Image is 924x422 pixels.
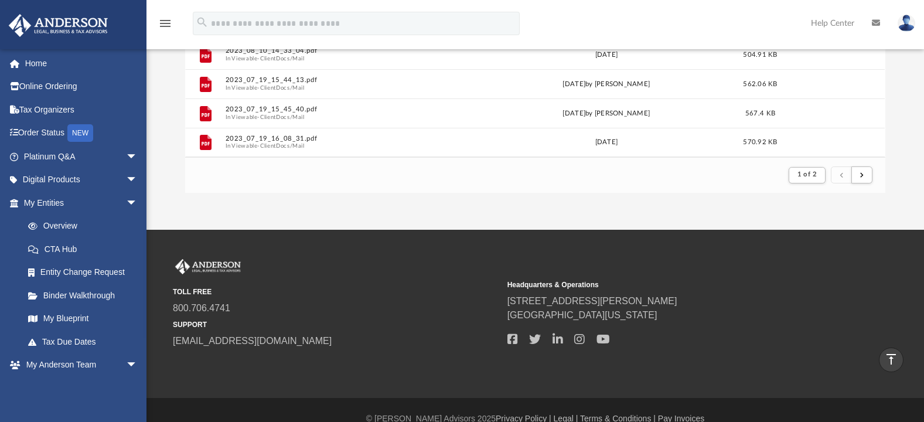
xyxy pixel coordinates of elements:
a: 800.706.4741 [173,303,230,313]
img: User Pic [898,15,915,32]
i: vertical_align_top [884,352,898,366]
div: NEW [67,124,93,142]
a: My Anderson Team [16,376,144,400]
span: In [226,55,476,62]
button: 2023_07_19_15_44_13.pdf [226,76,476,84]
a: [EMAIL_ADDRESS][DOMAIN_NAME] [173,336,332,346]
span: In [226,84,476,91]
a: Platinum Q&Aarrow_drop_down [8,145,155,168]
a: My Entitiesarrow_drop_down [8,191,155,215]
span: 562.06 KB [744,80,778,87]
span: 570.92 KB [744,139,778,145]
a: My Anderson Teamarrow_drop_down [8,353,149,377]
span: In [226,142,476,150]
i: search [196,16,209,29]
small: TOLL FREE [173,287,499,297]
button: 2023_07_19_15_45_40.pdf [226,105,476,113]
div: [DATE] [481,49,732,60]
a: Overview [16,215,155,238]
a: Digital Productsarrow_drop_down [8,168,155,192]
span: In [226,113,476,121]
a: Tax Due Dates [16,330,155,353]
span: arrow_drop_down [126,145,149,169]
a: [GEOGRAPHIC_DATA][US_STATE] [507,310,657,320]
a: Home [8,52,155,75]
a: Order StatusNEW [8,121,155,145]
span: 1 of 2 [797,171,817,178]
div: [DATE] [481,137,732,148]
small: Headquarters & Operations [507,280,834,290]
img: Anderson Advisors Platinum Portal [173,259,243,274]
span: / [290,55,292,62]
a: vertical_align_top [879,348,903,372]
small: SUPPORT [173,319,499,330]
a: CTA Hub [16,237,155,261]
button: Mail [292,55,305,62]
span: / [290,113,292,121]
a: [STREET_ADDRESS][PERSON_NAME] [507,296,677,306]
button: Viewable-ClientDocs [232,55,290,62]
a: menu [158,22,172,30]
button: Viewable-ClientDocs [232,113,290,121]
button: Mail [292,84,305,91]
button: 1 of 2 [789,167,826,183]
a: Online Ordering [8,75,155,98]
button: 2023_08_10_14_33_04.pdf [226,47,476,55]
span: / [290,84,292,91]
a: Tax Organizers [8,98,155,121]
span: arrow_drop_down [126,353,149,377]
button: 2023_07_19_16_08_31.pdf [226,134,476,142]
button: Viewable-ClientDocs [232,84,290,91]
span: / [290,142,292,150]
span: 567.4 KB [745,110,775,116]
a: My Blueprint [16,307,149,331]
button: Mail [292,142,305,150]
div: [DATE] by [PERSON_NAME] [481,79,732,89]
div: [DATE] by [PERSON_NAME] [481,108,732,118]
i: menu [158,16,172,30]
a: Binder Walkthrough [16,284,155,307]
img: Anderson Advisors Platinum Portal [5,14,111,37]
a: Entity Change Request [16,261,155,284]
button: Viewable-ClientDocs [232,142,290,150]
span: arrow_drop_down [126,191,149,215]
span: 504.91 KB [744,51,778,57]
span: arrow_drop_down [126,168,149,192]
button: Mail [292,113,305,121]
